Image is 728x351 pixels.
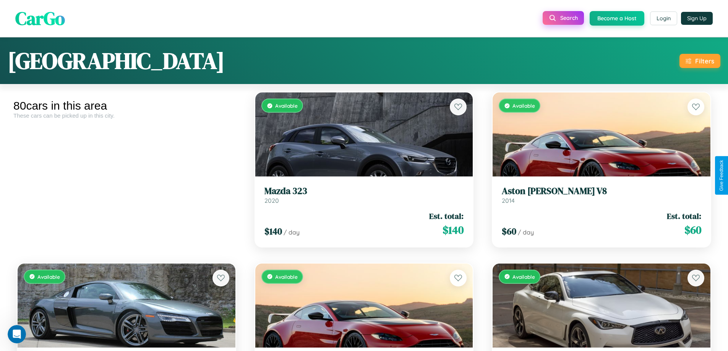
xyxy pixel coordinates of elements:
h3: Mazda 323 [264,186,464,197]
span: Available [512,102,535,109]
h3: Aston [PERSON_NAME] V8 [502,186,701,197]
a: Mazda 3232020 [264,186,464,204]
iframe: Intercom live chat [8,325,26,343]
h1: [GEOGRAPHIC_DATA] [8,45,225,76]
span: 2020 [264,197,279,204]
span: / day [518,228,534,236]
span: Available [37,273,60,280]
span: $ 140 [443,222,464,238]
span: Search [560,15,578,21]
div: Give Feedback [719,160,724,191]
span: $ 60 [684,222,701,238]
button: Login [650,11,677,25]
span: $ 60 [502,225,516,238]
span: 2014 [502,197,515,204]
span: / day [284,228,300,236]
span: Est. total: [667,210,701,222]
div: These cars can be picked up in this city. [13,112,240,119]
button: Become a Host [590,11,644,26]
span: Est. total: [429,210,464,222]
span: Available [275,273,298,280]
div: Filters [695,57,714,65]
span: $ 140 [264,225,282,238]
button: Search [543,11,584,25]
a: Aston [PERSON_NAME] V82014 [502,186,701,204]
span: Available [512,273,535,280]
span: CarGo [15,6,65,31]
span: Available [275,102,298,109]
button: Filters [679,54,720,68]
div: 80 cars in this area [13,99,240,112]
button: Sign Up [681,12,713,25]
